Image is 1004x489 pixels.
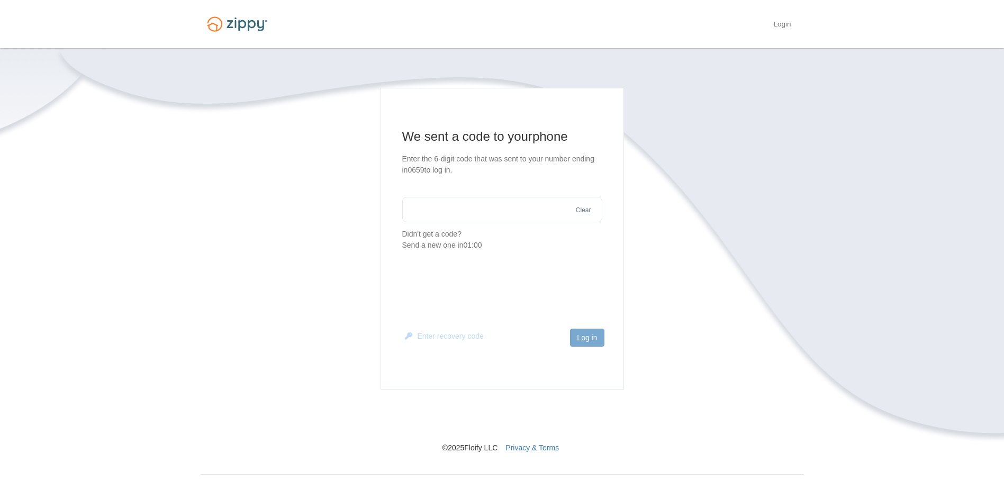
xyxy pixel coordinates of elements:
nav: © 2025 Floify LLC [201,390,804,453]
div: Send a new one in 01:00 [402,240,602,251]
a: Login [773,20,791,31]
h1: We sent a code to your phone [402,128,602,145]
img: Logo [201,12,274,37]
button: Log in [570,329,604,347]
a: Privacy & Terms [505,443,559,452]
button: Clear [573,205,594,215]
p: Enter the 6-digit code that was sent to your number ending in 0659 to log in. [402,153,602,176]
p: Didn't get a code? [402,229,602,251]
